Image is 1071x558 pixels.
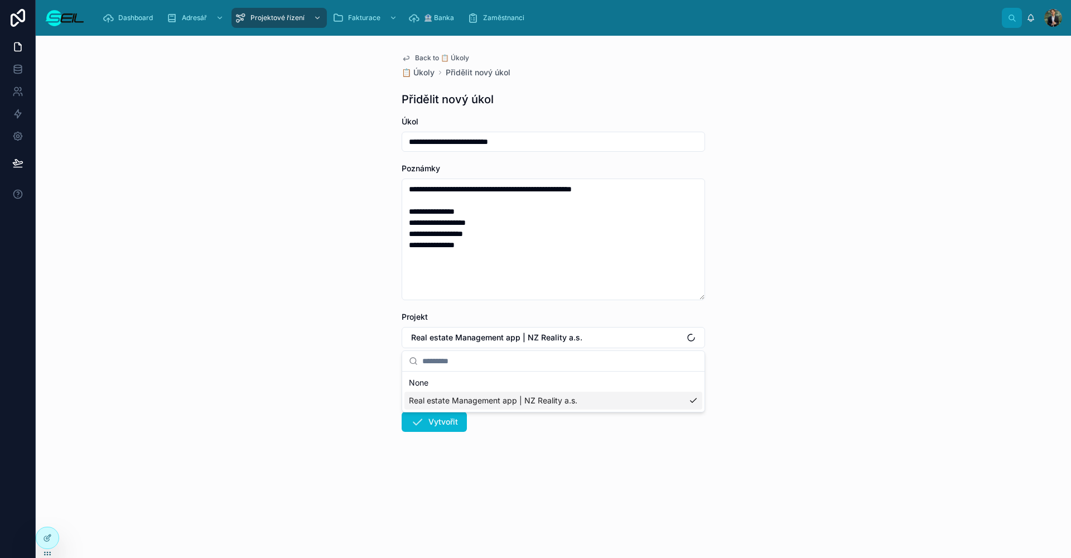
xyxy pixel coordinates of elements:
[402,92,494,107] h1: Přidělit nový úkol
[118,13,153,22] span: Dashboard
[404,374,702,392] div: None
[464,8,532,28] a: Zaměstnanci
[402,163,440,173] span: Poznámky
[402,327,705,348] button: Select Button
[409,395,577,406] span: Real estate Management app | NZ Reality a.s.
[348,13,380,22] span: Fakturace
[402,412,467,432] button: Vytvořit
[329,8,403,28] a: Fakturace
[99,8,161,28] a: Dashboard
[231,8,327,28] a: Projektové řízení
[446,67,510,78] a: Přidělit nový úkol
[163,8,229,28] a: Adresář
[424,13,454,22] span: 🏦 Banka
[411,332,582,343] span: Real estate Management app | NZ Reality a.s.
[483,13,524,22] span: Zaměstnanci
[45,9,85,27] img: App logo
[94,6,1002,30] div: scrollable content
[415,54,469,62] span: Back to 📋 Úkoly
[402,372,705,412] div: Suggestions
[402,117,418,126] span: Úkol
[405,8,462,28] a: 🏦 Banka
[402,312,428,321] span: Projekt
[402,54,469,62] a: Back to 📋 Úkoly
[250,13,305,22] span: Projektové řízení
[402,67,435,78] a: 📋 Úkoly
[182,13,207,22] span: Adresář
